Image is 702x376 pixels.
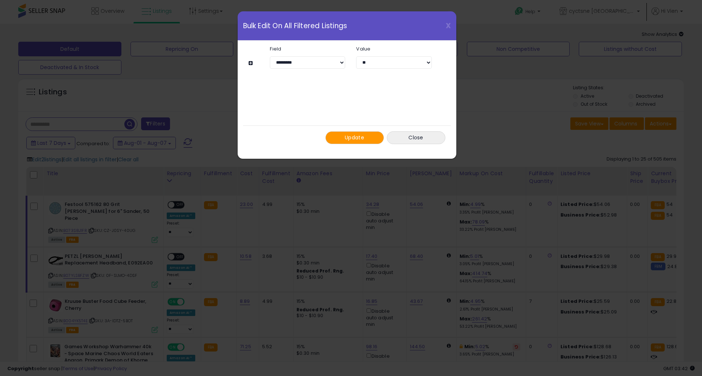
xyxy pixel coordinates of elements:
button: Close [387,131,445,144]
span: Bulk Edit On All Filtered Listings [243,22,347,29]
span: X [446,20,451,31]
label: Field [264,46,351,51]
label: Value [351,46,437,51]
span: Update [345,134,364,141]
